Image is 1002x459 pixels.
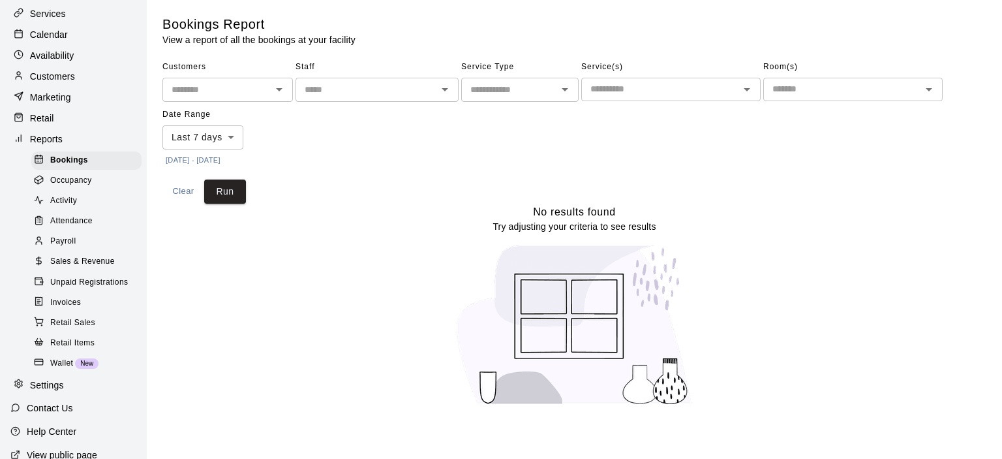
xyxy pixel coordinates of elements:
[10,87,136,107] a: Marketing
[10,46,136,65] a: Availability
[30,7,66,20] p: Services
[31,252,147,272] a: Sales & Revenue
[31,353,147,373] a: WalletNew
[738,80,756,99] button: Open
[556,80,574,99] button: Open
[162,33,356,46] p: View a report of all the bookings at your facility
[162,125,243,150] div: Last 7 days
[270,80,288,99] button: Open
[30,28,68,41] p: Calendar
[31,192,142,210] div: Activity
[162,16,356,33] h5: Bookings Report
[31,272,147,293] a: Unpaid Registrations
[436,80,454,99] button: Open
[50,215,93,228] span: Attendance
[162,151,224,169] button: [DATE] - [DATE]
[31,212,147,232] a: Attendance
[162,104,243,125] span: Date Range
[30,379,64,392] p: Settings
[50,296,81,309] span: Invoices
[162,57,293,78] span: Customers
[31,170,147,191] a: Occupancy
[31,212,142,230] div: Attendance
[50,235,76,248] span: Payroll
[50,255,115,268] span: Sales & Revenue
[920,80,938,99] button: Open
[30,112,54,125] p: Retail
[50,154,88,167] span: Bookings
[204,180,246,204] button: Run
[162,180,204,204] button: Clear
[50,317,95,330] span: Retail Sales
[444,233,705,417] img: No results found
[10,67,136,86] a: Customers
[30,70,75,83] p: Customers
[31,334,142,353] div: Retail Items
[31,294,142,312] div: Invoices
[30,91,71,104] p: Marketing
[581,57,761,78] span: Service(s)
[31,232,147,252] a: Payroll
[30,133,63,146] p: Reports
[27,425,76,438] p: Help Center
[50,337,95,350] span: Retail Items
[31,191,147,212] a: Activity
[31,355,142,373] div: WalletNew
[31,172,142,190] div: Occupancy
[50,174,92,187] span: Occupancy
[533,204,616,221] h6: No results found
[50,195,77,208] span: Activity
[50,276,128,289] span: Unpaid Registrations
[27,402,73,415] p: Contact Us
[10,108,136,128] a: Retail
[461,57,579,78] span: Service Type
[31,151,142,170] div: Bookings
[50,357,73,370] span: Wallet
[763,57,943,78] span: Room(s)
[31,232,142,251] div: Payroll
[10,25,136,44] a: Calendar
[31,150,147,170] a: Bookings
[10,375,136,395] a: Settings
[31,313,147,333] a: Retail Sales
[10,129,136,149] a: Reports
[31,314,142,332] div: Retail Sales
[10,4,136,24] a: Services
[31,293,147,313] a: Invoices
[31,274,142,292] div: Unpaid Registrations
[493,220,656,233] p: Try adjusting your criteria to see results
[296,57,459,78] span: Staff
[75,360,99,367] span: New
[30,49,74,62] p: Availability
[31,333,147,353] a: Retail Items
[31,253,142,271] div: Sales & Revenue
